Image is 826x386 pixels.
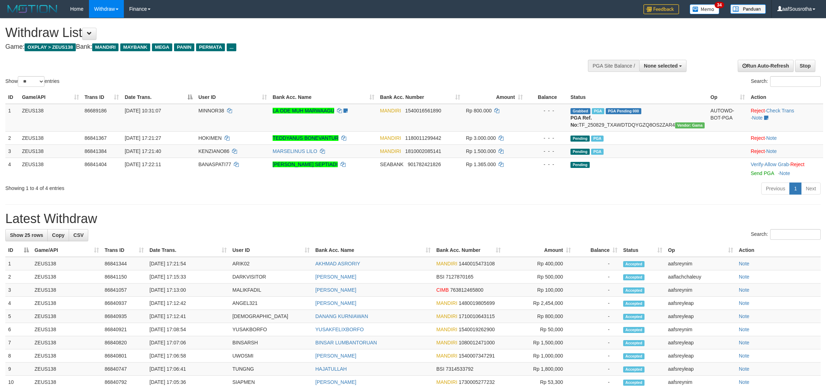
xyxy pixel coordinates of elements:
td: ZEUS138 [19,104,82,132]
th: Action [748,91,823,104]
span: Accepted [623,287,645,294]
a: CSV [69,229,88,241]
th: Bank Acc. Name: activate to sort column ascending [312,244,433,257]
td: 86841344 [102,257,147,270]
span: Accepted [623,340,645,346]
td: 86841150 [102,270,147,284]
td: 8 [5,349,32,363]
td: Rp 100,000 [504,284,574,297]
td: ZEUS138 [32,284,102,297]
a: Note [739,300,749,306]
td: 86840801 [102,349,147,363]
span: MANDIRI [436,327,457,332]
div: - - - [528,161,565,168]
span: 86689186 [85,108,107,113]
span: MAYBANK [120,43,150,51]
a: Note [739,287,749,293]
td: aafsreyleap [665,363,736,376]
th: User ID: activate to sort column ascending [230,244,312,257]
a: DANANG KURNIAWAN [315,313,368,319]
a: LA ODE MUH MARWAAGU [273,108,334,113]
span: Accepted [623,301,645,307]
td: ZEUS138 [32,270,102,284]
div: - - - [528,107,565,114]
span: CIMB [436,287,449,293]
th: Trans ID: activate to sort column ascending [102,244,147,257]
td: aafsreyleap [665,310,736,323]
span: MANDIRI [436,379,457,385]
h4: Game: Bank: [5,43,543,51]
img: Button%20Memo.svg [690,4,720,14]
a: Note [766,148,777,154]
a: Note [779,170,790,176]
a: Note [739,366,749,372]
span: Copy 1080012471000 to clipboard [459,340,495,345]
span: PGA Pending [606,108,641,114]
span: MANDIRI [436,353,457,359]
th: Amount: activate to sort column ascending [504,244,574,257]
a: Previous [761,183,790,195]
span: [DATE] 10:31:07 [125,108,161,113]
a: 1 [789,183,801,195]
span: PERMATA [196,43,225,51]
span: Pending [570,136,590,142]
span: MANDIRI [380,135,401,141]
img: Feedback.jpg [643,4,679,14]
td: TF_250829_TXAWDTDQYGZQ8OS2ZAR4 [568,104,707,132]
a: YUSAKFELIXBORFO [315,327,364,332]
input: Search: [770,229,821,240]
td: · · [748,104,823,132]
td: [DATE] 17:15:33 [147,270,230,284]
td: - [574,310,620,323]
a: [PERSON_NAME] [315,300,356,306]
a: Note [739,340,749,345]
a: Stop [795,60,815,72]
th: ID: activate to sort column descending [5,244,32,257]
td: 86840747 [102,363,147,376]
td: 9 [5,363,32,376]
td: Rp 50,000 [504,323,574,336]
span: Marked by aafsreyleap [591,136,604,142]
span: Copy 7127870165 to clipboard [446,274,473,280]
span: MANDIRI [436,300,457,306]
img: panduan.png [730,4,766,14]
td: aafsreynim [665,257,736,270]
input: Search: [770,76,821,87]
div: PGA Site Balance / [588,60,639,72]
a: Next [801,183,821,195]
td: Rp 1,800,000 [504,363,574,376]
td: - [574,363,620,376]
span: BSI [436,274,444,280]
span: Show 25 rows [10,232,43,238]
td: ZEUS138 [19,158,82,180]
td: [DEMOGRAPHIC_DATA] [230,310,312,323]
a: [PERSON_NAME] [315,353,356,359]
td: ZEUS138 [32,257,102,270]
a: Reject [751,148,765,154]
a: MARSELINUS LILO [273,148,317,154]
b: PGA Ref. No: [570,115,592,128]
td: AUTOWD-BOT-PGA [707,104,748,132]
span: Copy 1540016561890 to clipboard [405,108,441,113]
td: ANGEL321 [230,297,312,310]
td: · [748,144,823,158]
td: ZEUS138 [32,349,102,363]
a: [PERSON_NAME] [315,287,356,293]
a: Reject [751,108,765,113]
span: Copy 1480019805699 to clipboard [459,300,495,306]
span: Rp 1.365.000 [466,162,496,167]
span: Grabbed [570,108,590,114]
span: [DATE] 17:21:27 [125,135,161,141]
span: Copy 1440015473108 to clipboard [459,261,495,266]
a: Check Trans [766,108,794,113]
td: ZEUS138 [32,336,102,349]
th: Op: activate to sort column ascending [665,244,736,257]
td: 86841057 [102,284,147,297]
label: Search: [751,76,821,87]
td: ZEUS138 [32,297,102,310]
td: DARKVISITOR [230,270,312,284]
td: [DATE] 17:06:41 [147,363,230,376]
span: Pending [570,162,590,168]
a: Copy [47,229,69,241]
td: - [574,336,620,349]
